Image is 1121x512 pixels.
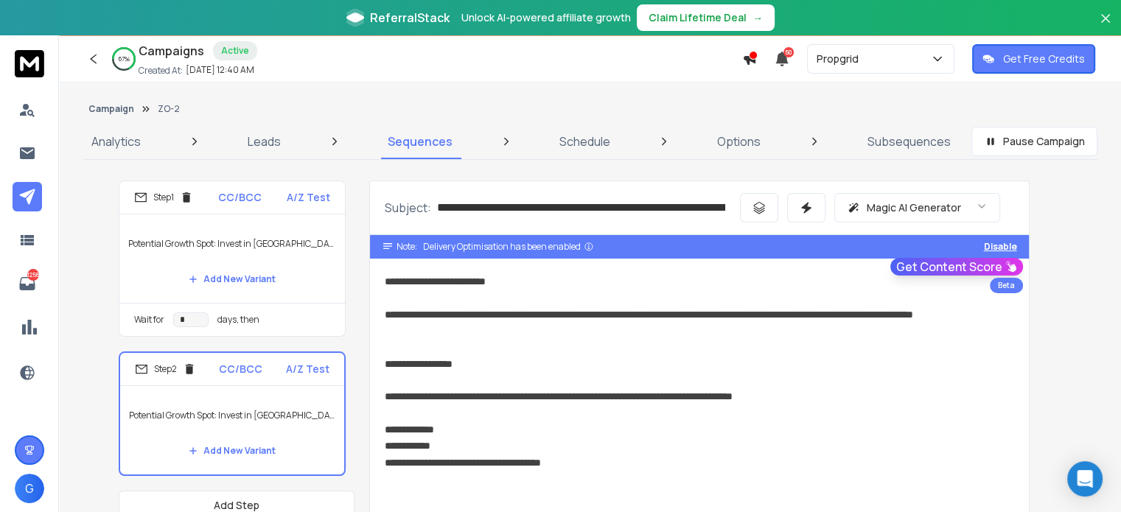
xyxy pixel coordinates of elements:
[867,133,951,150] p: Subsequences
[219,362,262,376] p: CC/BCC
[248,133,281,150] p: Leads
[388,133,453,150] p: Sequences
[984,241,1017,253] button: Disable
[239,124,290,159] a: Leads
[218,190,262,205] p: CC/BCC
[177,436,287,466] button: Add New Variant
[134,314,164,326] p: Wait for
[213,41,257,60] div: Active
[119,351,346,476] li: Step2CC/BCCA/Z TestPotential Growth Spot: Invest in [GEOGRAPHIC_DATA] Plotting {{firstName}} jiAd...
[139,65,183,77] p: Created At:
[15,474,44,503] button: G
[186,64,254,76] p: [DATE] 12:40 AM
[859,124,960,159] a: Subsequences
[119,180,346,337] li: Step1CC/BCCA/Z TestPotential Growth Spot: Invest in [GEOGRAPHIC_DATA] {{firstName}} jiAdd New Var...
[1067,461,1103,497] div: Open Intercom Messenger
[551,124,619,159] a: Schedule
[423,241,594,253] div: Delivery Optimisation has been enabled
[834,193,1000,222] button: Magic AI Generator
[379,124,461,159] a: Sequences
[83,124,150,159] a: Analytics
[217,314,259,326] p: days, then
[637,4,775,31] button: Claim Lifetime Deal→
[158,103,180,115] p: ZO-2
[397,241,417,253] span: Note:
[129,395,335,436] p: Potential Growth Spot: Invest in [GEOGRAPHIC_DATA] Plotting {{firstName}} ji
[177,264,287,294] button: Add New Variant
[91,133,141,150] p: Analytics
[708,124,769,159] a: Options
[128,223,336,264] p: Potential Growth Spot: Invest in [GEOGRAPHIC_DATA] {{firstName}} ji
[286,362,329,376] p: A/Z Test
[890,258,1023,276] button: Get Content Score
[88,103,134,115] button: Campaign
[134,191,193,204] div: Step 1
[972,44,1095,74] button: Get Free Credits
[752,10,763,25] span: →
[13,269,42,298] a: 1258
[559,133,610,150] p: Schedule
[385,199,431,217] p: Subject:
[990,278,1023,293] div: Beta
[817,52,865,66] p: Propgrid
[27,269,39,281] p: 1258
[1003,52,1085,66] p: Get Free Credits
[717,133,761,150] p: Options
[287,190,330,205] p: A/Z Test
[1096,9,1115,44] button: Close banner
[139,42,204,60] h1: Campaigns
[461,10,631,25] p: Unlock AI-powered affiliate growth
[971,127,1097,156] button: Pause Campaign
[866,200,960,215] p: Magic AI Generator
[119,55,130,63] p: 67 %
[370,9,450,27] span: ReferralStack
[135,362,196,376] div: Step 2
[783,47,794,57] span: 50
